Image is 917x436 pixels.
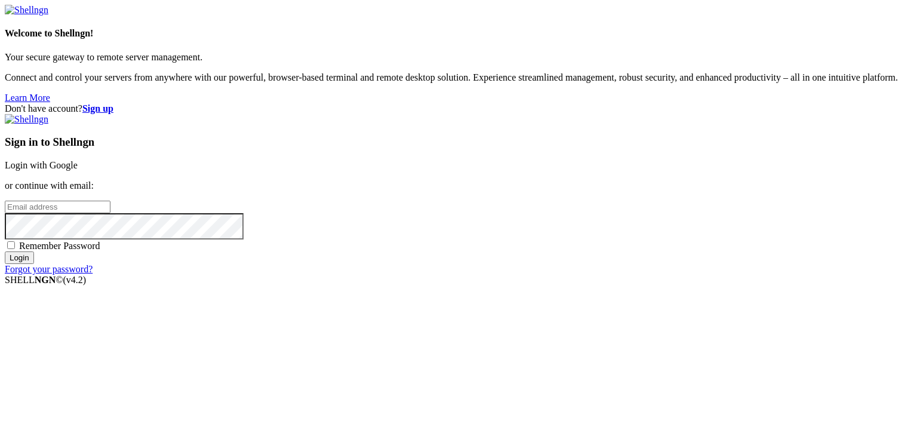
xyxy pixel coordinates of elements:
[5,103,912,114] div: Don't have account?
[82,103,113,113] a: Sign up
[19,241,100,251] span: Remember Password
[5,180,912,191] p: or continue with email:
[5,264,93,274] a: Forgot your password?
[35,275,56,285] b: NGN
[5,251,34,264] input: Login
[63,275,87,285] span: 4.2.0
[5,28,912,39] h4: Welcome to Shellngn!
[5,160,78,170] a: Login with Google
[7,241,15,249] input: Remember Password
[5,93,50,103] a: Learn More
[5,114,48,125] img: Shellngn
[5,201,110,213] input: Email address
[5,5,48,16] img: Shellngn
[5,275,86,285] span: SHELL ©
[5,52,912,63] p: Your secure gateway to remote server management.
[5,72,912,83] p: Connect and control your servers from anywhere with our powerful, browser-based terminal and remo...
[5,136,912,149] h3: Sign in to Shellngn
